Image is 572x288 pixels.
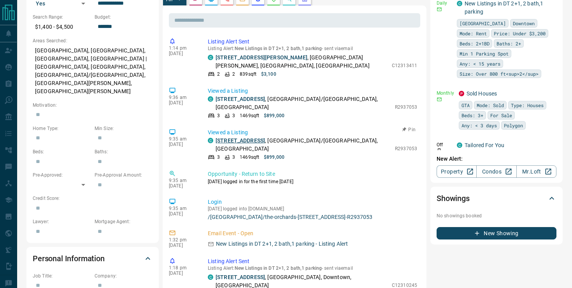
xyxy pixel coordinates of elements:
p: 1:32 pm [169,237,196,243]
svg: Email [437,7,442,12]
p: [DATE] logged into [DOMAIN_NAME] [208,206,417,212]
p: $3,100 [261,71,276,78]
p: Pre-Approved: [33,172,91,179]
a: Property [437,165,477,178]
div: Personal Information [33,249,153,268]
p: Opportunity - Return to Site [208,170,417,178]
p: R2937053 [395,104,417,111]
p: 1469 sqft [240,154,259,161]
p: Listing Alert Sent [208,38,417,46]
span: New Listings in DT 2+1, 2 bath,1 parking [235,265,322,271]
a: Mr.Loft [516,165,556,178]
a: [STREET_ADDRESS] [216,274,265,280]
p: Email Event - Open [208,229,417,238]
p: [DATE] [169,100,196,106]
p: Baths: [95,148,153,155]
p: 2 [232,71,235,78]
a: Condos [476,165,516,178]
p: [DATE] [169,51,196,56]
h2: Personal Information [33,252,105,265]
p: Viewed a Listing [208,128,417,137]
p: New Alert: [437,155,556,163]
p: , [GEOGRAPHIC_DATA]/[GEOGRAPHIC_DATA], [GEOGRAPHIC_DATA] [216,137,391,153]
a: Sold Houses [467,90,497,97]
p: 1:18 pm [169,265,196,271]
a: [STREET_ADDRESS] [216,96,265,102]
p: Credit Score: [33,195,153,202]
button: Pin [398,126,420,133]
p: [GEOGRAPHIC_DATA], [GEOGRAPHIC_DATA], [GEOGRAPHIC_DATA], [GEOGRAPHIC_DATA] | [GEOGRAPHIC_DATA], [... [33,44,153,98]
p: Mortgage Agent: [95,218,153,225]
span: Min 1 Parking Spot [460,50,509,57]
p: 1:14 pm [169,45,196,51]
p: Login [208,198,417,206]
div: condos.ca [208,138,213,143]
p: 2 [217,71,220,78]
a: Tailored For You [465,142,504,148]
p: Budget: [95,14,153,21]
p: 1469 sqft [240,112,259,119]
span: Any: < 3 days [461,121,497,129]
span: For Sale [490,111,512,119]
a: [STREET_ADDRESS] [216,137,265,144]
p: $899,000 [264,154,284,161]
p: 3 [217,154,220,161]
div: condos.ca [457,142,462,148]
p: [DATE] [169,211,196,217]
p: $899,000 [264,112,284,119]
p: 839 sqft [240,71,256,78]
p: Job Title: [33,272,91,279]
p: 3 [232,112,235,119]
p: Search Range: [33,14,91,21]
div: Showings [437,189,556,208]
div: condos.ca [208,274,213,280]
p: No showings booked [437,212,556,219]
p: R2937053 [395,145,417,152]
button: New Showing [437,227,556,239]
div: condos.ca [208,55,213,60]
svg: Email [437,97,442,102]
p: Listing Alert Sent [208,257,417,265]
span: Downtown [513,19,535,27]
span: Baths: 2+ [497,40,521,47]
span: Polygon [504,121,523,129]
span: Price: Under $3,200 [494,29,546,37]
div: condos.ca [457,1,462,6]
p: Lawyer: [33,218,91,225]
p: 3 [217,112,220,119]
svg: Push Notification Only [437,148,442,154]
p: New Listings in DT 2+1, 2 bath,1 parking - Listing Alert [216,240,348,248]
p: 3 [232,154,235,161]
p: Min Size: [95,125,153,132]
a: /[GEOGRAPHIC_DATA]/the-orchards-[STREET_ADDRESS]-R2937053 [208,214,417,220]
p: Pre-Approval Amount: [95,172,153,179]
p: Motivation: [33,102,153,109]
p: , [GEOGRAPHIC_DATA][PERSON_NAME], [GEOGRAPHIC_DATA], [GEOGRAPHIC_DATA] [216,54,388,70]
p: 9:36 am [169,95,196,100]
p: [DATE] logged in for the first time [DATE] [208,178,417,185]
span: GTA [461,101,470,109]
p: Listing Alert : - sent via email [208,265,417,271]
p: [DATE] [169,142,196,147]
div: condos.ca [208,96,213,102]
div: property.ca [459,91,464,96]
p: Areas Searched: [33,37,153,44]
span: Type: Houses [511,101,544,109]
p: Beds: [33,148,91,155]
p: [DATE] [169,243,196,248]
p: Listing Alert : - sent via email [208,46,417,51]
span: Beds: 3+ [461,111,483,119]
p: Home Type: [33,125,91,132]
p: 9:35 am [169,206,196,211]
span: Any: < 15 years [460,60,500,68]
span: Mode: Sold [477,101,504,109]
p: $1,400 - $4,500 [33,21,91,33]
p: Company: [95,272,153,279]
p: , [GEOGRAPHIC_DATA]/[GEOGRAPHIC_DATA], [GEOGRAPHIC_DATA] [216,95,391,111]
p: Viewed a Listing [208,87,417,95]
p: [DATE] [169,271,196,276]
p: 9:35 am [169,178,196,183]
span: Size: Over 800 ft<sup>2</sup> [460,70,539,78]
p: C12313411 [392,62,417,69]
span: [GEOGRAPHIC_DATA] [460,19,506,27]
